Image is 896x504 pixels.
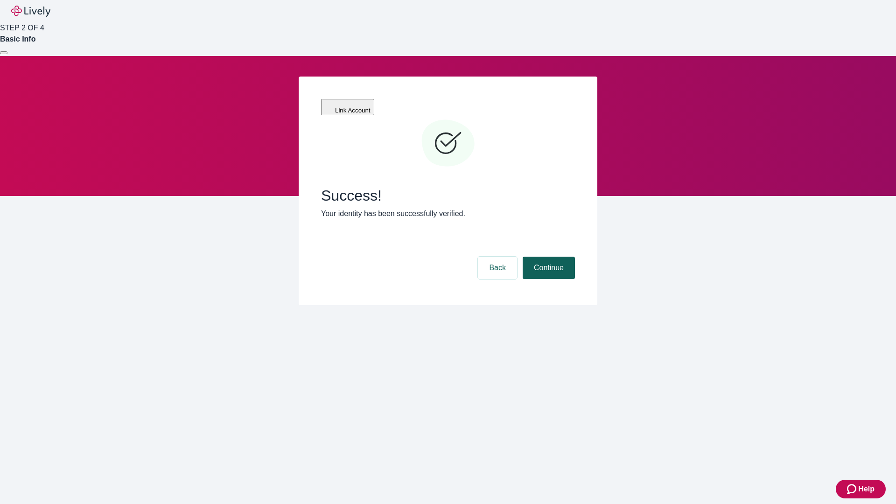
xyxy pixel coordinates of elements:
img: Lively [11,6,50,17]
button: Continue [523,257,575,279]
button: Back [478,257,517,279]
svg: Checkmark icon [420,116,476,172]
span: Success! [321,187,575,204]
svg: Zendesk support icon [847,483,858,495]
button: Link Account [321,99,374,115]
span: Help [858,483,875,495]
p: Your identity has been successfully verified. [321,208,575,219]
button: Zendesk support iconHelp [836,480,886,498]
